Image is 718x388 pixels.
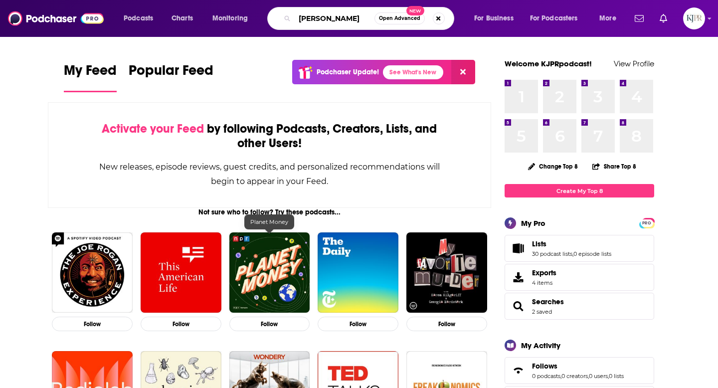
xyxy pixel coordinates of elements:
button: Share Top 8 [592,157,637,176]
span: Exports [532,268,556,277]
button: open menu [592,10,629,26]
div: Not sure who to follow? Try these podcasts... [48,208,491,216]
a: Lists [532,239,611,248]
span: Follows [532,362,557,371]
img: My Favorite Murder with Karen Kilgariff and Georgia Hardstark [406,232,487,313]
img: Planet Money [229,232,310,313]
button: Change Top 8 [522,160,584,173]
a: Searches [508,299,528,313]
div: Search podcasts, credits, & more... [277,7,464,30]
div: My Pro [521,218,545,228]
a: PRO [641,219,653,226]
span: For Business [474,11,514,25]
button: Follow [406,317,487,331]
a: Welcome KJPRpodcast! [505,59,592,68]
span: Logged in as KJPRpodcast [683,7,705,29]
span: Lists [505,235,654,262]
span: PRO [641,219,653,227]
a: My Feed [64,62,117,92]
input: Search podcasts, credits, & more... [295,10,374,26]
span: Charts [172,11,193,25]
button: open menu [205,10,261,26]
span: More [599,11,616,25]
span: , [588,373,589,380]
a: Searches [532,297,564,306]
a: Exports [505,264,654,291]
a: See What's New [383,65,443,79]
span: New [406,6,424,15]
a: Lists [508,241,528,255]
span: , [560,373,561,380]
button: open menu [117,10,166,26]
div: by following Podcasts, Creators, Lists, and other Users! [98,122,441,151]
img: User Profile [683,7,705,29]
span: , [608,373,609,380]
a: 0 creators [561,373,588,380]
button: Follow [52,317,133,331]
span: Open Advanced [379,16,420,21]
a: Follows [508,364,528,378]
img: The Daily [318,232,398,313]
span: Follows [505,357,654,384]
a: Follows [532,362,624,371]
a: 0 episode lists [573,250,611,257]
a: Create My Top 8 [505,184,654,197]
a: Show notifications dropdown [656,10,671,27]
a: Show notifications dropdown [631,10,648,27]
div: Planet Money [244,214,294,229]
a: 0 lists [609,373,624,380]
a: 0 podcasts [532,373,560,380]
a: 30 podcast lists [532,250,572,257]
button: Show profile menu [683,7,705,29]
a: Popular Feed [129,62,213,92]
span: Activate your Feed [102,121,204,136]
span: , [572,250,573,257]
img: Podchaser - Follow, Share and Rate Podcasts [8,9,104,28]
a: 0 users [589,373,608,380]
span: Exports [508,270,528,284]
a: View Profile [614,59,654,68]
span: Popular Feed [129,62,213,85]
button: Follow [318,317,398,331]
button: open menu [524,10,592,26]
button: Follow [229,317,310,331]
span: Podcasts [124,11,153,25]
span: 4 items [532,279,556,286]
span: For Podcasters [530,11,578,25]
div: New releases, episode reviews, guest credits, and personalized recommendations will begin to appe... [98,160,441,189]
button: Open AdvancedNew [374,12,425,24]
div: My Activity [521,341,560,350]
img: The Joe Rogan Experience [52,232,133,313]
span: My Feed [64,62,117,85]
span: Lists [532,239,546,248]
span: Searches [505,293,654,320]
img: This American Life [141,232,221,313]
a: 2 saved [532,308,552,315]
span: Monitoring [212,11,248,25]
a: Charts [165,10,199,26]
button: open menu [467,10,526,26]
p: Podchaser Update! [317,68,379,76]
button: Follow [141,317,221,331]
